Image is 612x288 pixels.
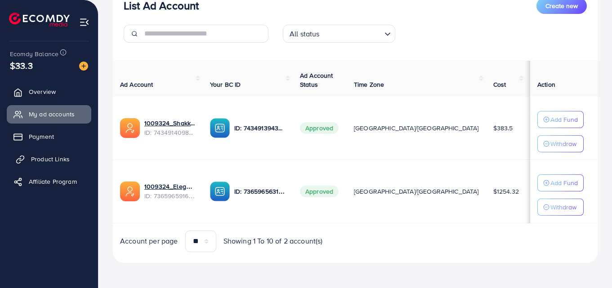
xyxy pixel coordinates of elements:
button: Add Fund [537,111,584,128]
p: Add Fund [550,114,578,125]
img: logo [9,13,70,27]
span: All status [288,27,322,40]
span: Payment [29,132,54,141]
span: $383.5 [493,124,513,133]
div: Search for option [283,25,395,43]
a: 1009324_Elegant Wear_1715022604811 [144,182,196,191]
p: Add Fund [550,177,578,188]
a: Affiliate Program [7,173,91,191]
button: Withdraw [537,135,584,152]
span: Account per page [120,236,178,246]
span: $1254.32 [493,187,519,196]
p: ID: 7434913943245914129 [234,123,286,133]
span: Ad Account Status [300,71,333,89]
iframe: Chat [574,248,605,281]
span: Cost [493,80,506,89]
p: Withdraw [550,202,576,213]
a: Product Links [7,150,91,168]
span: Product Links [31,155,70,164]
button: Withdraw [537,199,584,216]
span: Ad Account [120,80,153,89]
button: Add Fund [537,174,584,191]
span: My ad accounts [29,110,75,119]
a: Overview [7,83,91,101]
img: ic-ba-acc.ded83a64.svg [210,118,230,138]
div: <span class='underline'>1009324_Shakka_1731075849517</span></br>7434914098950799361 [144,119,196,137]
span: Showing 1 To 10 of 2 account(s) [223,236,323,246]
span: [GEOGRAPHIC_DATA]/[GEOGRAPHIC_DATA] [354,187,479,196]
div: <span class='underline'>1009324_Elegant Wear_1715022604811</span></br>7365965916192112656 [144,182,196,200]
img: image [79,62,88,71]
span: [GEOGRAPHIC_DATA]/[GEOGRAPHIC_DATA] [354,124,479,133]
a: 1009324_Shakka_1731075849517 [144,119,196,128]
a: Payment [7,128,91,146]
span: Action [537,80,555,89]
span: Approved [300,122,339,134]
span: Time Zone [354,80,384,89]
span: ID: 7365965916192112656 [144,191,196,200]
p: Withdraw [550,138,576,149]
span: Create new [545,1,578,10]
span: Overview [29,87,56,96]
img: menu [79,17,89,27]
img: ic-ba-acc.ded83a64.svg [210,182,230,201]
span: $33.3 [10,59,33,72]
img: ic-ads-acc.e4c84228.svg [120,182,140,201]
span: Approved [300,186,339,197]
a: My ad accounts [7,105,91,123]
span: ID: 7434914098950799361 [144,128,196,137]
span: Affiliate Program [29,177,77,186]
span: Ecomdy Balance [10,49,58,58]
p: ID: 7365965631474204673 [234,186,286,197]
span: Your BC ID [210,80,241,89]
img: ic-ads-acc.e4c84228.svg [120,118,140,138]
input: Search for option [322,26,381,40]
